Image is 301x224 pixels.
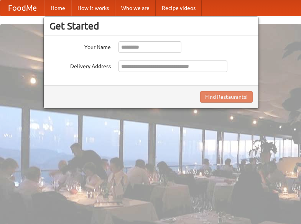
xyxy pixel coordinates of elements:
[156,0,202,16] a: Recipe videos
[115,0,156,16] a: Who we are
[49,20,253,32] h3: Get Started
[0,0,44,16] a: FoodMe
[49,41,111,51] label: Your Name
[44,0,71,16] a: Home
[71,0,115,16] a: How it works
[200,91,253,103] button: Find Restaurants!
[49,60,111,70] label: Delivery Address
